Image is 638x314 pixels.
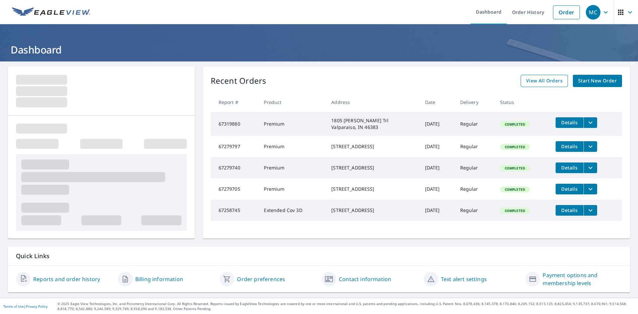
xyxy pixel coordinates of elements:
td: Regular [455,136,495,157]
button: detailsBtn-67258745 [556,205,584,216]
td: [DATE] [420,200,455,221]
p: Quick Links [16,252,622,260]
td: Premium [259,112,326,136]
a: Billing information [135,275,183,283]
th: Delivery [455,92,495,112]
button: detailsBtn-67319880 [556,117,584,128]
a: Terms of Use [3,304,24,309]
a: Text alert settings [441,275,487,283]
td: 67279740 [211,157,259,178]
th: Address [326,92,419,112]
div: 1805 [PERSON_NAME] Trl Valparaiso, IN 46383 [331,117,414,131]
span: Details [560,186,580,192]
td: [DATE] [420,157,455,178]
span: Details [560,164,580,171]
a: Order [553,5,580,19]
span: Completed [501,122,529,127]
span: Details [560,119,580,126]
button: detailsBtn-67279740 [556,162,584,173]
p: © 2025 Eagle View Technologies, Inc. and Pictometry International Corp. All Rights Reserved. Repo... [57,301,635,311]
td: Extended Cov 3D [259,200,326,221]
p: | [3,304,48,308]
div: MC [586,5,600,20]
td: [DATE] [420,112,455,136]
a: View All Orders [521,75,568,87]
button: filesDropdownBtn-67279705 [584,184,597,194]
td: Regular [455,157,495,178]
th: Status [495,92,550,112]
td: Regular [455,200,495,221]
a: Reports and order history [33,275,100,283]
a: Privacy Policy [26,304,48,309]
span: Completed [501,145,529,149]
button: detailsBtn-67279797 [556,141,584,152]
h1: Dashboard [8,43,630,56]
td: 67258745 [211,200,259,221]
button: filesDropdownBtn-67279797 [584,141,597,152]
p: Recent Orders [211,75,266,87]
div: [STREET_ADDRESS] [331,207,414,214]
div: [STREET_ADDRESS] [331,143,414,150]
a: Contact information [339,275,391,283]
span: Start New Order [578,77,617,85]
span: Details [560,207,580,213]
span: Completed [501,208,529,213]
img: EV Logo [12,7,90,17]
td: Premium [259,136,326,157]
td: Regular [455,112,495,136]
td: Premium [259,157,326,178]
a: Order preferences [237,275,285,283]
div: [STREET_ADDRESS] [331,164,414,171]
a: Start New Order [573,75,622,87]
td: Regular [455,178,495,200]
td: 67319880 [211,112,259,136]
th: Product [259,92,326,112]
div: [STREET_ADDRESS] [331,186,414,192]
td: [DATE] [420,136,455,157]
span: Details [560,143,580,150]
button: filesDropdownBtn-67319880 [584,117,597,128]
span: Completed [501,166,529,170]
th: Report # [211,92,259,112]
span: View All Orders [526,77,563,85]
span: Completed [501,187,529,192]
td: [DATE] [420,178,455,200]
button: filesDropdownBtn-67279740 [584,162,597,173]
th: Date [420,92,455,112]
button: filesDropdownBtn-67258745 [584,205,597,216]
a: Payment options and membership levels [543,271,622,287]
td: Premium [259,178,326,200]
td: 67279797 [211,136,259,157]
td: 67279705 [211,178,259,200]
button: detailsBtn-67279705 [556,184,584,194]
